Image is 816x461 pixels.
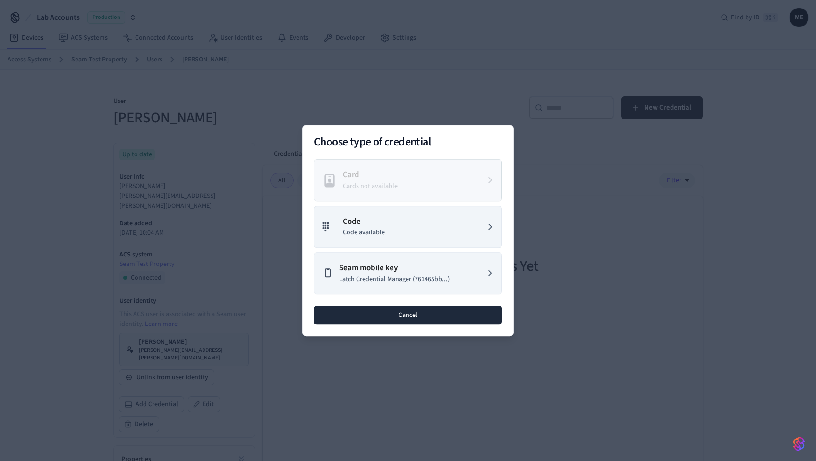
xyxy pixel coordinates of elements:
button: Cancel [314,306,502,324]
p: Card [343,169,398,181]
button: Seam mobile keyLatch Credential Manager (761465bb...) [314,252,502,294]
h2: Choose type of credential [314,137,502,148]
p: Latch Credential Manager (761465bb...) [339,274,450,284]
button: CardCards not available [314,159,502,201]
p: Code [343,216,385,228]
p: Code available [343,228,385,238]
button: CodeCode available [314,206,502,248]
p: Seam mobile key [339,262,450,274]
img: SeamLogoGradient.69752ec5.svg [793,436,805,452]
p: Cards not available [343,181,398,191]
